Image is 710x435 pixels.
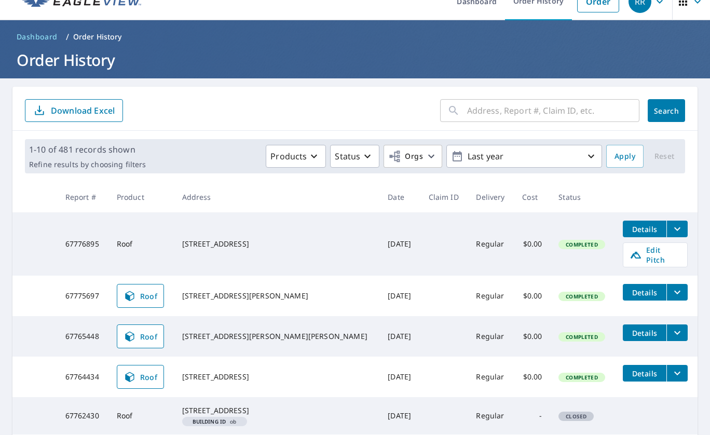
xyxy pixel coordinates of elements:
[182,291,372,301] div: [STREET_ADDRESS][PERSON_NAME]
[29,143,146,156] p: 1-10 of 481 records shown
[117,324,165,348] a: Roof
[559,333,604,341] span: Completed
[174,182,380,212] th: Address
[108,397,174,434] td: Roof
[559,374,604,381] span: Completed
[384,145,442,168] button: Orgs
[108,182,174,212] th: Product
[623,284,666,301] button: detailsBtn-67775697
[559,293,604,300] span: Completed
[468,397,514,434] td: Regular
[186,419,243,424] span: ob
[25,99,123,122] button: Download Excel
[629,328,660,338] span: Details
[379,397,420,434] td: [DATE]
[379,276,420,316] td: [DATE]
[550,182,615,212] th: Status
[124,371,158,383] span: Roof
[57,276,108,316] td: 67775697
[379,316,420,357] td: [DATE]
[182,405,372,416] div: [STREET_ADDRESS]
[629,369,660,378] span: Details
[468,357,514,397] td: Regular
[57,316,108,357] td: 67765448
[629,224,660,234] span: Details
[388,150,423,163] span: Orgs
[514,276,550,316] td: $0.00
[379,182,420,212] th: Date
[193,419,226,424] em: Building ID
[29,160,146,169] p: Refine results by choosing filters
[468,276,514,316] td: Regular
[656,106,677,116] span: Search
[12,49,698,71] h1: Order History
[615,150,635,163] span: Apply
[666,221,688,237] button: filesDropdownBtn-67776895
[630,245,681,265] span: Edit Pitch
[559,241,604,248] span: Completed
[666,365,688,382] button: filesDropdownBtn-67764434
[468,212,514,276] td: Regular
[57,357,108,397] td: 67764434
[468,316,514,357] td: Regular
[666,324,688,341] button: filesDropdownBtn-67765448
[463,147,585,166] p: Last year
[335,150,360,162] p: Status
[623,221,666,237] button: detailsBtn-67776895
[623,242,688,267] a: Edit Pitch
[117,284,165,308] a: Roof
[124,330,158,343] span: Roof
[446,145,602,168] button: Last year
[514,182,550,212] th: Cost
[666,284,688,301] button: filesDropdownBtn-67775697
[514,397,550,434] td: -
[514,316,550,357] td: $0.00
[17,32,58,42] span: Dashboard
[51,105,115,116] p: Download Excel
[124,290,158,302] span: Roof
[182,331,372,342] div: [STREET_ADDRESS][PERSON_NAME][PERSON_NAME]
[108,212,174,276] td: Roof
[648,99,685,122] button: Search
[66,31,69,43] li: /
[330,145,379,168] button: Status
[12,29,62,45] a: Dashboard
[57,182,108,212] th: Report #
[623,365,666,382] button: detailsBtn-67764434
[266,145,326,168] button: Products
[73,32,122,42] p: Order History
[420,182,468,212] th: Claim ID
[57,397,108,434] td: 67762430
[182,239,372,249] div: [STREET_ADDRESS]
[117,365,165,389] a: Roof
[182,372,372,382] div: [STREET_ADDRESS]
[559,413,593,420] span: Closed
[379,357,420,397] td: [DATE]
[467,96,639,125] input: Address, Report #, Claim ID, etc.
[606,145,644,168] button: Apply
[468,182,514,212] th: Delivery
[623,324,666,341] button: detailsBtn-67765448
[57,212,108,276] td: 67776895
[379,212,420,276] td: [DATE]
[514,212,550,276] td: $0.00
[629,288,660,297] span: Details
[514,357,550,397] td: $0.00
[12,29,698,45] nav: breadcrumb
[270,150,307,162] p: Products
